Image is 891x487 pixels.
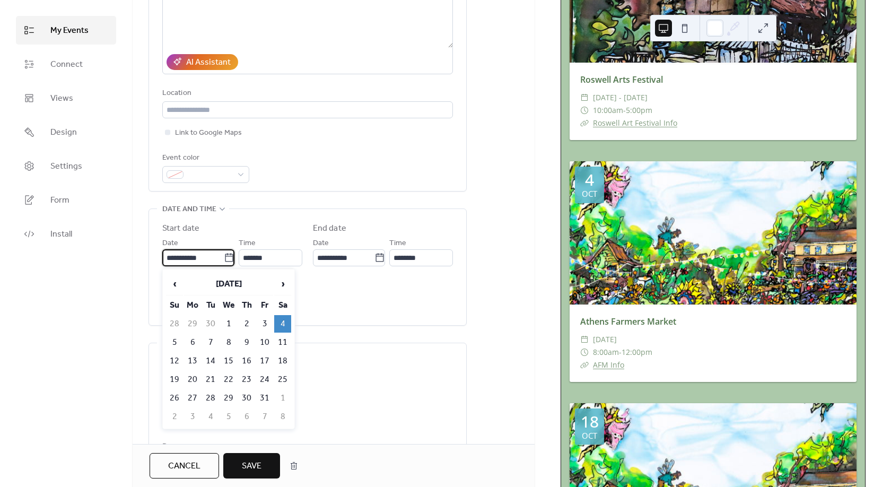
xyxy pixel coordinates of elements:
td: 4 [202,408,219,425]
td: 21 [202,371,219,388]
button: AI Assistant [167,54,238,70]
td: 26 [166,389,183,407]
td: 31 [256,389,273,407]
span: - [619,346,622,359]
a: Connect [16,50,116,79]
td: 15 [220,352,237,370]
td: 6 [184,334,201,351]
td: 20 [184,371,201,388]
td: 28 [202,389,219,407]
span: › [275,273,291,294]
span: Cancel [168,460,200,473]
td: 4 [274,315,291,333]
span: ‹ [167,273,182,294]
a: Roswell Art Festival Info [593,118,677,128]
span: 5:00pm [626,104,652,117]
td: 25 [274,371,291,388]
td: 27 [184,389,201,407]
td: 13 [184,352,201,370]
button: Save [223,453,280,479]
td: 23 [238,371,255,388]
span: [DATE] [593,333,617,346]
div: ​ [580,346,589,359]
a: Form [16,186,116,214]
td: 12 [166,352,183,370]
span: Form [50,194,69,207]
div: ​ [580,91,589,104]
span: 8:00am [593,346,619,359]
div: Oct [582,190,597,198]
a: Design [16,118,116,146]
a: Athens Farmers Market [580,316,676,327]
th: Tu [202,297,219,314]
a: Roswell Arts Festival [580,74,663,85]
span: Date [162,237,178,250]
span: - [623,104,626,117]
th: Th [238,297,255,314]
td: 3 [184,408,201,425]
span: Date and time [162,203,216,216]
th: Sa [274,297,291,314]
span: Time [239,237,256,250]
td: 8 [220,334,237,351]
div: Location [162,87,451,100]
th: Mo [184,297,201,314]
div: Start date [162,222,199,235]
td: 5 [220,408,237,425]
div: ​ [580,104,589,117]
a: Views [16,84,116,112]
div: ​ [580,117,589,129]
td: 29 [220,389,237,407]
span: Design [50,126,77,139]
span: [DATE] - [DATE] [593,91,648,104]
span: Time [389,237,406,250]
span: Views [50,92,73,105]
td: 29 [184,315,201,333]
td: 10 [256,334,273,351]
span: Connect [50,58,83,71]
td: 8 [274,408,291,425]
th: Su [166,297,183,314]
td: 1 [220,315,237,333]
td: 7 [202,334,219,351]
td: 22 [220,371,237,388]
div: AI Assistant [186,56,231,69]
td: 7 [256,408,273,425]
th: We [220,297,237,314]
div: Repeat on [162,441,451,454]
td: 24 [256,371,273,388]
div: Event color [162,152,247,164]
a: My Events [16,16,116,45]
td: 3 [256,315,273,333]
td: 18 [274,352,291,370]
td: 30 [238,389,255,407]
th: [DATE] [184,273,273,295]
a: Settings [16,152,116,180]
a: AFM Info [593,360,624,370]
td: 1 [274,389,291,407]
td: 14 [202,352,219,370]
span: Link to Google Maps [175,127,242,140]
div: ​ [580,333,589,346]
span: My Events [50,24,89,37]
td: 6 [238,408,255,425]
div: ​ [580,359,589,371]
div: 18 [581,414,599,430]
td: 5 [166,334,183,351]
button: Cancel [150,453,219,479]
td: 30 [202,315,219,333]
td: 17 [256,352,273,370]
a: Install [16,220,116,248]
div: End date [313,222,346,235]
span: Settings [50,160,82,173]
td: 2 [238,315,255,333]
div: 4 [585,172,594,188]
span: 12:00pm [622,346,652,359]
td: 9 [238,334,255,351]
td: 16 [238,352,255,370]
span: Install [50,228,72,241]
td: 2 [166,408,183,425]
span: Save [242,460,261,473]
td: 11 [274,334,291,351]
